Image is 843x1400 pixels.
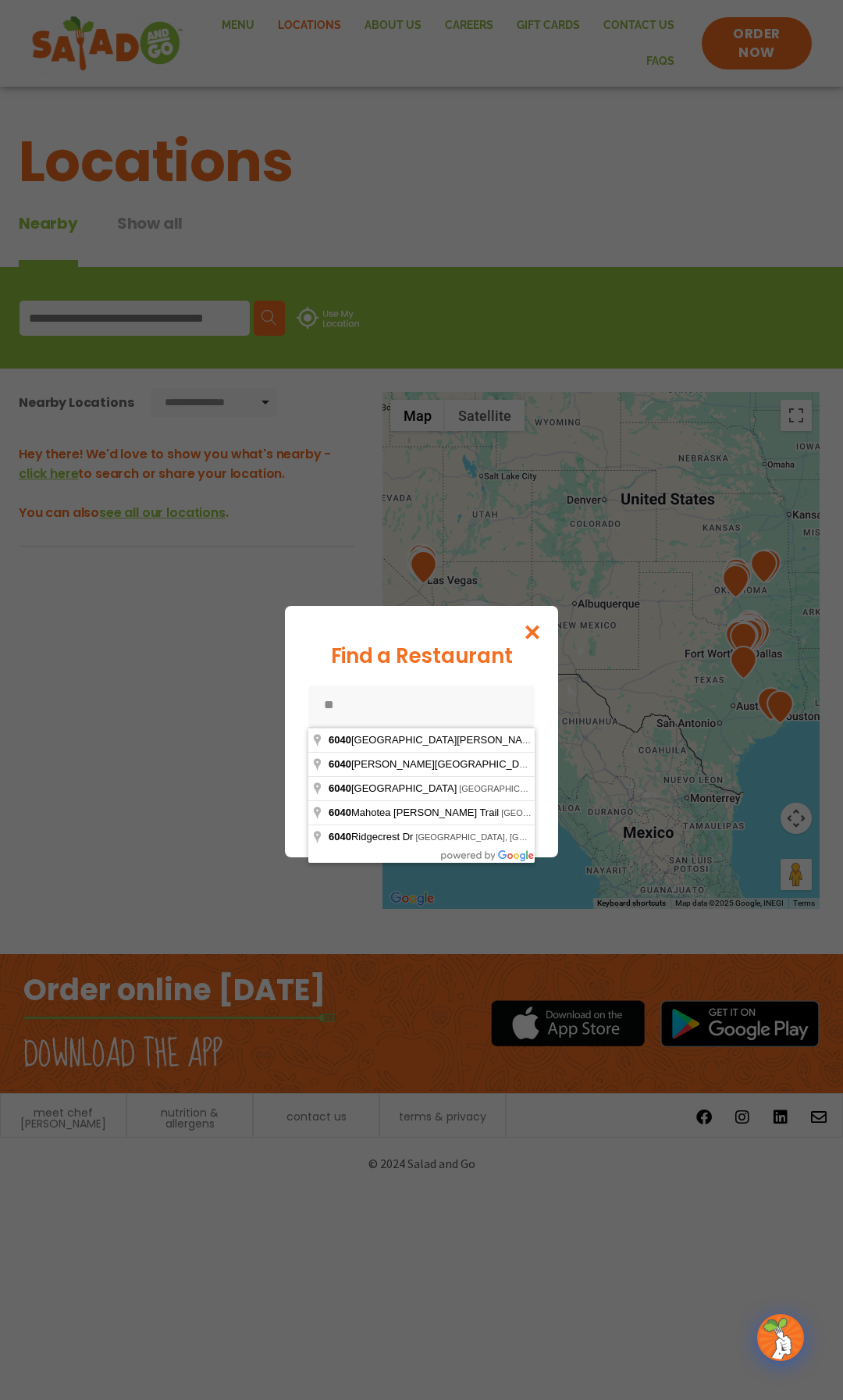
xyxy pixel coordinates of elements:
[308,641,535,672] div: Find a Restaurant
[329,758,542,770] span: [PERSON_NAME][GEOGRAPHIC_DATA]
[329,782,351,794] span: 6040
[329,807,351,818] span: 6040
[329,782,459,794] span: [GEOGRAPHIC_DATA]
[759,1316,802,1359] img: wpChatIcon
[329,734,542,746] span: [GEOGRAPHIC_DATA][PERSON_NAME]
[329,758,351,770] span: 6040
[329,807,501,818] span: Mahotea [PERSON_NAME] Trail
[459,784,737,793] span: [GEOGRAPHIC_DATA], [GEOGRAPHIC_DATA], [GEOGRAPHIC_DATA]
[329,831,415,842] span: Ridgecrest Dr
[329,734,351,746] span: 6040
[329,831,351,842] span: 6040
[507,606,558,658] button: Close modal
[501,808,779,818] span: [GEOGRAPHIC_DATA], [GEOGRAPHIC_DATA], [GEOGRAPHIC_DATA]
[415,832,693,842] span: [GEOGRAPHIC_DATA], [GEOGRAPHIC_DATA], [GEOGRAPHIC_DATA]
